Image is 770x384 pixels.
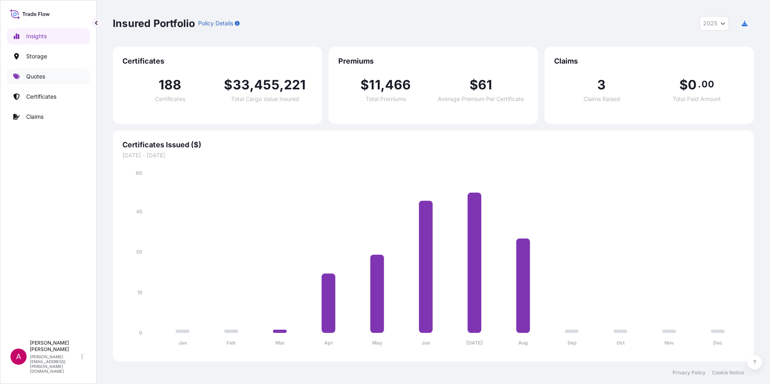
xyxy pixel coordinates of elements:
[372,340,383,346] tspan: May
[136,249,142,255] tspan: 30
[698,81,701,87] span: .
[122,151,744,159] span: [DATE] - [DATE]
[26,93,56,101] p: Certificates
[597,78,606,91] span: 3
[16,353,21,361] span: A
[155,96,185,102] span: Certificates
[679,78,688,91] span: $
[224,78,232,91] span: $
[673,96,721,102] span: Total Paid Amount
[567,340,577,346] tspan: Sep
[554,56,744,66] span: Claims
[381,78,385,91] span: ,
[122,140,744,150] span: Certificates Issued ($)
[518,340,528,346] tspan: Aug
[113,17,195,30] p: Insured Portfolio
[324,340,333,346] tspan: Apr
[7,109,90,125] a: Claims
[254,78,279,91] span: 455
[26,32,47,40] p: Insights
[703,19,717,27] span: 2025
[233,78,250,91] span: 33
[664,340,674,346] tspan: Nov
[702,81,714,87] span: 00
[712,370,744,376] a: Cookie Notice
[7,48,90,64] a: Storage
[7,68,90,85] a: Quotes
[198,19,233,27] p: Policy Details
[26,72,45,81] p: Quotes
[26,113,43,121] p: Claims
[360,78,369,91] span: $
[30,340,80,353] p: [PERSON_NAME] [PERSON_NAME]
[136,170,142,176] tspan: 60
[7,89,90,105] a: Certificates
[366,96,406,102] span: Total Premiums
[122,56,313,66] span: Certificates
[385,78,411,91] span: 466
[250,78,254,91] span: ,
[275,340,285,346] tspan: Mar
[466,340,483,346] tspan: [DATE]
[338,56,528,66] span: Premiums
[231,96,299,102] span: Total Cargo Value Insured
[284,78,306,91] span: 221
[369,78,380,91] span: 11
[159,78,182,91] span: 188
[700,16,729,31] button: Year Selector
[137,289,142,295] tspan: 15
[438,96,524,102] span: Average Premium Per Certificate
[713,340,722,346] tspan: Dec
[139,330,142,336] tspan: 0
[26,52,47,60] p: Storage
[584,96,620,102] span: Claims Raised
[7,28,90,44] a: Insights
[478,78,492,91] span: 61
[178,340,187,346] tspan: Jan
[470,78,478,91] span: $
[30,354,80,374] p: [PERSON_NAME][EMAIL_ADDRESS][PERSON_NAME][DOMAIN_NAME]
[688,78,697,91] span: 0
[617,340,625,346] tspan: Oct
[673,370,706,376] a: Privacy Policy
[279,78,284,91] span: ,
[422,340,430,346] tspan: Jun
[136,209,142,215] tspan: 45
[227,340,236,346] tspan: Feb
